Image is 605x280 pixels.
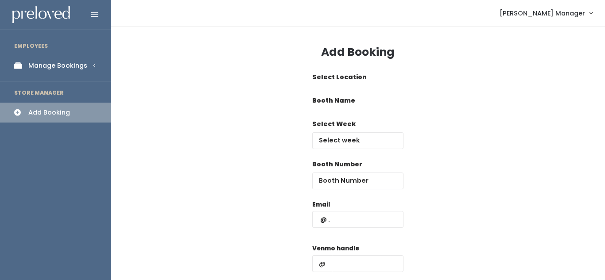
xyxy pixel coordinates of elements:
[312,96,355,105] label: Booth Name
[312,73,367,82] label: Select Location
[312,255,332,272] span: @
[312,211,403,228] input: @ .
[500,8,585,18] span: [PERSON_NAME] Manager
[321,46,395,58] h3: Add Booking
[28,61,87,70] div: Manage Bookings
[312,132,403,149] input: Select week
[312,160,362,169] label: Booth Number
[312,200,330,209] label: Email
[28,108,70,117] div: Add Booking
[491,4,601,23] a: [PERSON_NAME] Manager
[312,244,359,253] label: Venmo handle
[12,6,70,23] img: preloved logo
[312,173,403,189] input: Booth Number
[312,119,356,129] label: Select Week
